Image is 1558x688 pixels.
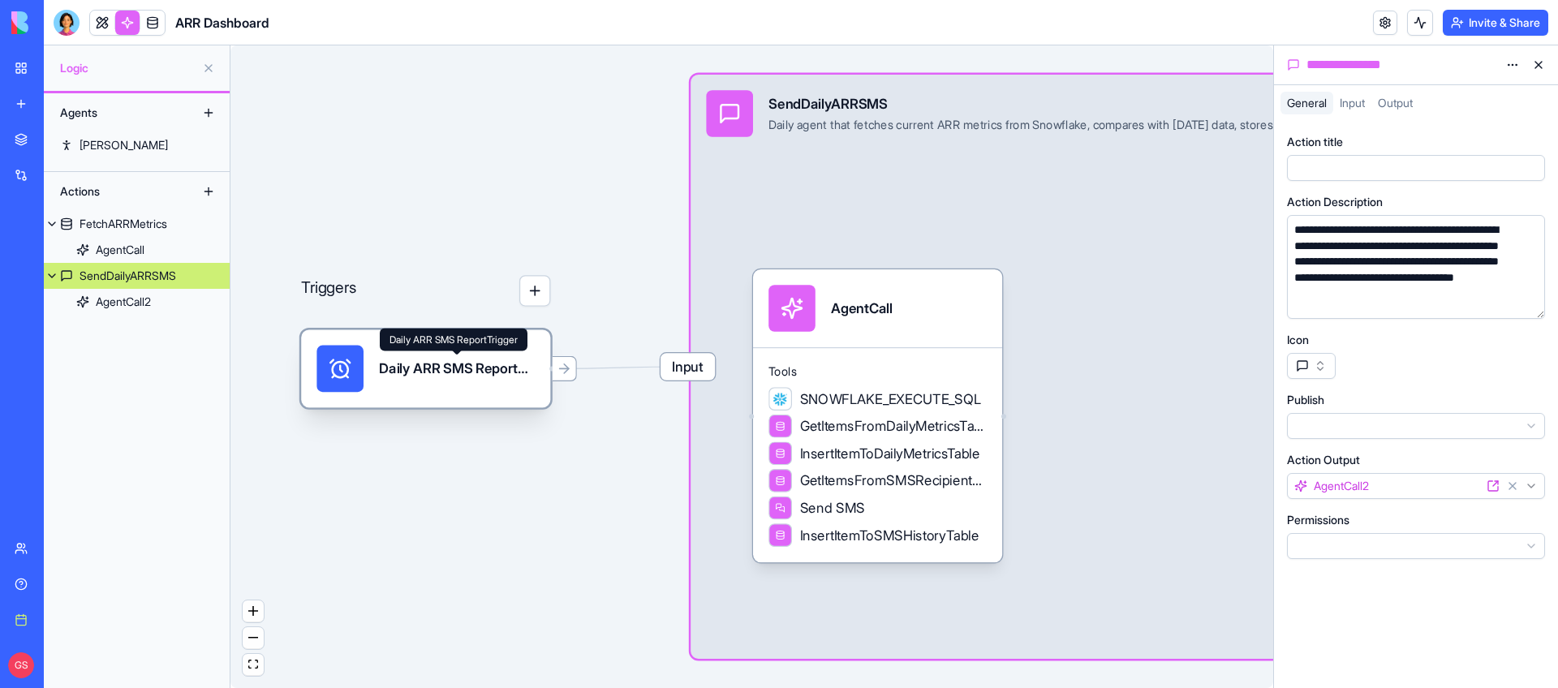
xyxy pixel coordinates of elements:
[301,329,550,407] div: Daily ARR SMS ReportTrigger
[800,471,987,490] span: GetItemsFromSMSRecipientsTable
[800,416,987,436] span: GetItemsFromDailyMetricsTable
[301,213,550,407] div: Triggers
[80,137,168,153] div: [PERSON_NAME]
[1287,96,1327,110] span: General
[768,94,1353,114] div: SendDailyARRSMS
[60,60,196,76] span: Logic
[380,329,527,351] div: Daily ARR SMS ReportTrigger
[44,211,230,237] a: FetchARRMetrics
[1443,10,1548,36] button: Invite & Share
[800,526,979,545] span: InsertItemToSMSHistoryTable
[52,178,182,204] div: Actions
[800,498,865,518] span: Send SMS
[661,353,715,381] span: Input
[243,627,264,649] button: zoom out
[96,294,151,310] div: AgentCall2
[44,237,230,263] a: AgentCall
[52,100,182,126] div: Agents
[1287,512,1349,528] label: Permissions
[691,75,1478,659] div: InputSendDailyARRSMSDaily agent that fetches current ARR metrics from Snowflake, compares with [D...
[1378,96,1413,110] span: Output
[8,652,34,678] span: GS
[554,367,686,368] g: Edge from 689c29fe9a896f2b95d151e3 to 689c29f9aed98ee910ed172a
[175,13,269,32] span: ARR Dashboard
[379,359,535,378] div: Daily ARR SMS ReportTrigger
[44,263,230,289] a: SendDailyARRSMS
[800,389,982,409] span: SNOWFLAKE_EXECUTE_SQL
[1287,392,1324,408] label: Publish
[753,269,1002,562] div: AgentCallToolsSNOWFLAKE_EXECUTE_SQLGetItemsFromDailyMetricsTableInsertItemToDailyMetricsTableGetI...
[44,132,230,158] a: [PERSON_NAME]
[800,444,980,463] span: InsertItemToDailyMetricsTable
[80,216,167,232] div: FetchARRMetrics
[1287,194,1383,210] label: Action Description
[243,600,264,622] button: zoom in
[44,289,230,315] a: AgentCall2
[768,118,1353,133] div: Daily agent that fetches current ARR metrics from Snowflake, compares with [DATE] data, stores [D...
[1340,96,1365,110] span: Input
[80,268,176,284] div: SendDailyARRSMS
[243,654,264,676] button: fit view
[1287,134,1343,150] label: Action title
[11,11,112,34] img: logo
[1287,452,1360,468] label: Action Output
[768,363,987,379] span: Tools
[1287,332,1309,348] label: Icon
[831,299,893,318] div: AgentCall
[301,275,356,306] p: Triggers
[96,242,144,258] div: AgentCall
